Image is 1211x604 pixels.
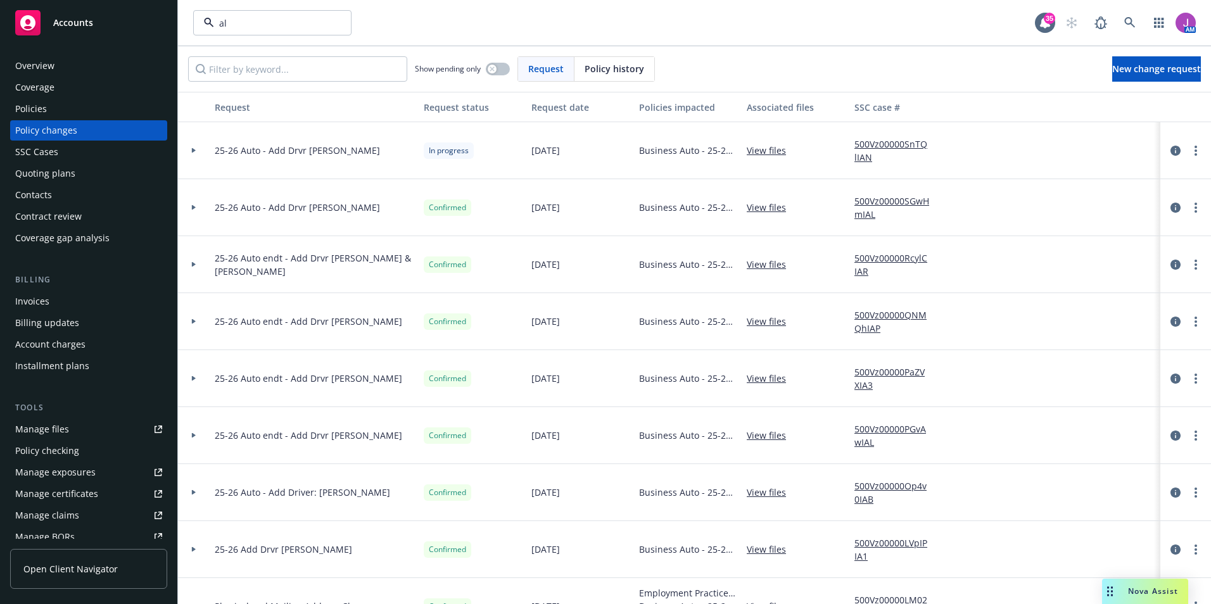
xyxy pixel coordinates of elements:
button: Nova Assist [1102,579,1188,604]
div: Coverage [15,77,54,98]
a: New change request [1112,56,1201,82]
input: Filter by keyword... [188,56,407,82]
a: Coverage [10,77,167,98]
div: Policies [15,99,47,119]
span: Confirmed [429,259,466,270]
a: more [1188,542,1203,557]
a: circleInformation [1168,200,1183,215]
span: 25-26 Auto endt - Add Drvr [PERSON_NAME] [215,372,402,385]
span: Employment Practices Liability - EPLI [639,586,737,600]
div: Billing updates [15,313,79,333]
a: more [1188,143,1203,158]
div: Toggle Row Expanded [178,293,210,350]
div: Invoices [15,291,49,311]
div: Manage BORs [15,527,75,547]
a: more [1188,257,1203,272]
a: 500Vz00000RcylCIAR [854,251,939,278]
a: Accounts [10,5,167,41]
div: Tools [10,401,167,414]
a: 500Vz00000QNMQhIAP [854,308,939,335]
div: Toggle Row Expanded [178,122,210,179]
a: Coverage gap analysis [10,228,167,248]
a: Contract review [10,206,167,227]
a: Policies [10,99,167,119]
span: 25-26 Add Drvr [PERSON_NAME] [215,543,352,556]
a: circleInformation [1168,143,1183,158]
div: Manage exposures [15,462,96,482]
a: 500Vz00000PaZVXIA3 [854,365,939,392]
span: Nova Assist [1128,586,1178,596]
span: Confirmed [429,487,466,498]
input: Filter by keyword [214,16,326,30]
div: Billing [10,274,167,286]
div: Manage claims [15,505,79,525]
button: Request status [419,92,526,122]
a: Invoices [10,291,167,311]
a: SSC Cases [10,142,167,162]
button: Request date [526,92,634,122]
a: circleInformation [1168,428,1183,443]
a: circleInformation [1168,314,1183,329]
div: Manage files [15,419,69,439]
div: Toggle Row Expanded [178,407,210,464]
span: Policy history [585,62,644,75]
span: Accounts [53,18,93,28]
a: more [1188,371,1203,386]
span: New change request [1112,63,1201,75]
a: View files [747,144,796,157]
a: Start snowing [1059,10,1084,35]
a: Manage certificates [10,484,167,504]
img: photo [1176,13,1196,33]
span: In progress [429,145,469,156]
div: Account charges [15,334,86,355]
span: [DATE] [531,543,560,556]
span: Business Auto - 25-26 AU [639,315,737,328]
button: SSC case # [849,92,944,122]
a: View files [747,201,796,214]
div: Contacts [15,185,52,205]
a: Search [1117,10,1143,35]
div: Toggle Row Expanded [178,350,210,407]
div: Overview [15,56,54,76]
a: View files [747,315,796,328]
a: Contacts [10,185,167,205]
a: View files [747,543,796,556]
button: Policies impacted [634,92,742,122]
div: Toggle Row Expanded [178,464,210,521]
a: Policy checking [10,441,167,461]
a: Manage exposures [10,462,167,482]
a: more [1188,200,1203,215]
a: circleInformation [1168,485,1183,500]
div: Toggle Row Expanded [178,521,210,578]
div: Associated files [747,101,844,114]
span: Confirmed [429,544,466,555]
div: Toggle Row Expanded [178,236,210,293]
a: Manage BORs [10,527,167,547]
div: Installment plans [15,356,89,376]
span: Business Auto - 25-26 AU [639,258,737,271]
span: [DATE] [531,372,560,385]
div: Contract review [15,206,82,227]
div: Toggle Row Expanded [178,179,210,236]
div: 35 [1044,13,1055,24]
span: [DATE] [531,486,560,499]
div: Request status [424,101,521,114]
a: Account charges [10,334,167,355]
a: View files [747,429,796,442]
a: circleInformation [1168,542,1183,557]
a: View files [747,258,796,271]
a: 500Vz00000Op4v0IAB [854,479,939,506]
span: Business Auto - 25-26 AU [639,486,737,499]
a: circleInformation [1168,371,1183,386]
a: Billing updates [10,313,167,333]
a: 500Vz00000SnTQlIAN [854,137,939,164]
div: Policy checking [15,441,79,461]
div: Coverage gap analysis [15,228,110,248]
a: 500Vz00000LVpIPIA1 [854,536,939,563]
a: Manage claims [10,505,167,525]
span: 25-26 Auto - Add Driver: [PERSON_NAME] [215,486,390,499]
span: Business Auto - 25-26 AU [639,144,737,157]
a: Manage files [10,419,167,439]
a: Overview [10,56,167,76]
